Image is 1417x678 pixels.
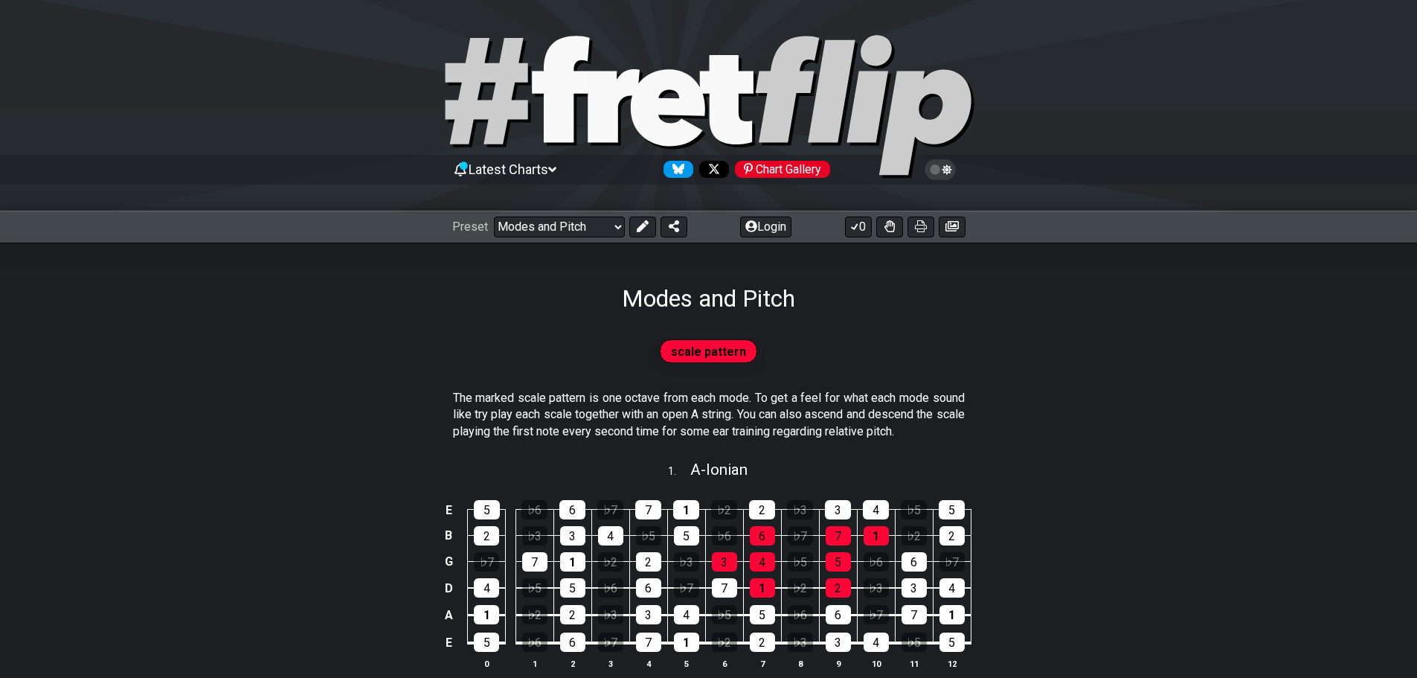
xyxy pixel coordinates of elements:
span: 1 . [668,464,690,480]
div: 4 [939,578,965,598]
div: 5 [750,605,775,624]
div: 1 [939,605,965,624]
a: Follow #fretflip at Bluesky [658,161,693,178]
div: 3 [712,552,737,572]
div: ♭6 [864,552,889,572]
div: ♭5 [901,500,927,519]
div: 6 [636,578,661,598]
th: 12 [933,656,971,671]
div: ♭7 [939,552,965,572]
div: ♭2 [598,552,623,572]
div: 2 [750,633,775,652]
div: 1 [864,526,889,546]
div: 7 [636,633,661,652]
div: 3 [826,633,851,652]
div: 4 [674,605,699,624]
div: ♭5 [788,552,813,572]
div: ♭3 [598,605,623,624]
div: 4 [474,578,499,598]
div: 2 [826,578,851,598]
th: 0 [468,656,506,671]
div: ♭6 [788,605,813,624]
a: Follow #fretflip at X [693,161,729,178]
div: 7 [826,526,851,546]
div: ♭5 [902,633,927,652]
div: ♭7 [598,633,623,652]
div: ♭3 [864,578,889,598]
div: ♭5 [522,578,547,598]
span: scale pattern [671,341,746,362]
div: 2 [939,526,965,546]
button: Edit Preset [629,217,656,237]
div: 2 [636,552,661,572]
td: D [440,575,457,601]
div: 6 [560,633,585,652]
th: 1 [515,656,553,671]
div: ♭3 [674,552,699,572]
div: 2 [474,526,499,546]
div: 3 [902,578,927,598]
td: A [440,601,457,629]
div: 5 [674,526,699,546]
button: Create image [939,217,965,237]
div: 1 [674,633,699,652]
div: 3 [825,500,851,519]
th: 9 [819,656,857,671]
th: 6 [705,656,743,671]
div: 3 [636,605,661,624]
div: 6 [559,500,585,519]
div: ♭6 [521,500,547,519]
div: ♭6 [598,578,623,598]
th: 2 [553,656,591,671]
th: 3 [591,656,629,671]
div: 1 [474,605,499,624]
span: Latest Charts [469,161,548,177]
th: 5 [667,656,705,671]
div: 6 [826,605,851,624]
td: E [440,628,457,656]
div: ♭2 [788,578,813,598]
div: 7 [712,578,737,598]
td: G [440,549,457,575]
div: 5 [939,500,965,519]
th: 8 [781,656,819,671]
td: B [440,522,457,549]
h1: Modes and Pitch [622,284,795,313]
p: The marked scale pattern is one octave from each mode. To get a feel for what each mode sound lik... [453,390,965,440]
div: ♭3 [788,633,813,652]
div: 5 [826,552,851,572]
div: ♭7 [674,578,699,598]
div: 7 [902,605,927,624]
div: ♭2 [712,633,737,652]
div: ♭7 [864,605,889,624]
span: Toggle light / dark theme [932,163,949,176]
div: 1 [673,500,699,519]
span: Preset [452,220,488,234]
div: ♭6 [522,633,547,652]
td: E [440,497,457,523]
div: ♭7 [474,552,499,572]
div: 2 [560,605,585,624]
div: 7 [635,500,661,519]
div: 3 [560,526,585,546]
a: #fretflip at Pinterest [729,161,830,178]
div: 1 [560,552,585,572]
div: ♭7 [788,526,813,546]
div: 5 [474,500,500,519]
th: 10 [857,656,895,671]
div: Chart Gallery [735,161,830,178]
div: 6 [750,526,775,546]
span: A - Ionian [690,461,748,479]
div: ♭3 [522,526,547,546]
button: Toggle Dexterity for all fretkits [876,217,903,237]
div: 6 [902,552,927,572]
div: ♭2 [522,605,547,624]
div: ♭6 [712,526,737,546]
div: ♭2 [902,526,927,546]
div: 4 [598,526,623,546]
div: 7 [522,552,547,572]
div: 1 [750,578,775,598]
th: 11 [895,656,933,671]
button: Login [740,217,791,237]
div: ♭5 [636,526,661,546]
